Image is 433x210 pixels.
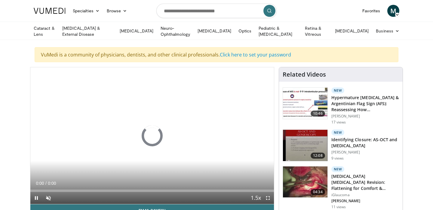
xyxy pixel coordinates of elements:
a: Pediatric & [MEDICAL_DATA] [255,25,301,37]
button: Pause [30,192,42,204]
a: M [387,5,399,17]
img: 3bd61a99-1ae1-4a9d-a6af-907ad073e0d9.150x105_q85_crop-smart_upscale.jpg [283,166,327,198]
p: 11 views [331,205,346,209]
p: [PERSON_NAME] [331,150,399,155]
p: iGlaucoma [331,193,399,197]
a: Specialties [69,5,103,17]
span: / [45,181,47,186]
span: 04:34 [311,189,325,195]
img: d2f3aa82-805a-4e21-9936-8535e269413e.150x105_q85_crop-smart_upscale.jpg [283,130,327,161]
button: Unmute [42,192,54,204]
a: Neuro-Ophthalmology [157,25,194,37]
a: 04:34 New [MEDICAL_DATA] [MEDICAL_DATA] Revision: Flattening for Comfort & Success iGlaucoma [PER... [283,166,399,209]
video-js: Video Player [30,67,274,204]
p: New [331,166,345,172]
span: 10:46 [311,111,325,117]
h3: [MEDICAL_DATA] [MEDICAL_DATA] Revision: Flattening for Comfort & Success [331,173,399,191]
span: 0:00 [36,181,44,186]
div: Progress Bar [30,190,274,192]
a: Browse [103,5,131,17]
a: Cataract & Lens [30,25,59,37]
h3: Hypermature [MEDICAL_DATA] & Argentinian Flag Sign (AFS): Reassessing How… [331,95,399,113]
div: VuMedi is a community of physicians, dentists, and other clinical professionals. [35,47,398,62]
span: 12:08 [311,153,325,159]
a: Business [372,25,403,37]
img: 40c8dcf9-ac14-45af-8571-bda4a5b229bd.150x105_q85_crop-smart_upscale.jpg [283,88,327,119]
h3: Identifying Closure: AS-OCT and [MEDICAL_DATA] [331,137,399,149]
a: 12:08 New Identifying Closure: AS-OCT and [MEDICAL_DATA] [PERSON_NAME] 9 views [283,129,399,161]
a: Retina & Vitreous [301,25,331,37]
button: Playback Rate [250,192,262,204]
input: Search topics, interventions [156,4,277,18]
span: 0:00 [48,181,56,186]
p: 9 views [331,156,344,161]
p: [PERSON_NAME] [331,114,399,119]
a: Click here to set your password [220,51,291,58]
a: [MEDICAL_DATA] [116,25,157,37]
a: [MEDICAL_DATA] [331,25,372,37]
a: Favorites [359,5,384,17]
p: 17 views [331,120,346,125]
p: New [331,87,345,93]
p: [PERSON_NAME] [331,199,399,203]
a: [MEDICAL_DATA] & External Disease [59,25,116,37]
h4: Related Videos [283,71,326,78]
p: New [331,129,345,135]
a: 10:46 New Hypermature [MEDICAL_DATA] & Argentinian Flag Sign (AFS): Reassessing How… [PERSON_NAME... [283,87,399,125]
img: VuMedi Logo [34,8,66,14]
a: Optics [235,25,255,37]
a: [MEDICAL_DATA] [194,25,235,37]
button: Fullscreen [262,192,274,204]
